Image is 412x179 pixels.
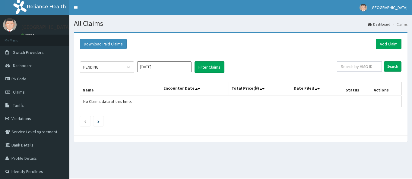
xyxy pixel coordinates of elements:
[371,82,401,96] th: Actions
[137,61,192,72] input: Select Month and Year
[80,39,127,49] button: Download Paid Claims
[83,99,132,104] span: No Claims data at this time.
[384,61,401,72] input: Search
[371,5,407,10] span: [GEOGRAPHIC_DATA]
[83,64,99,70] div: PENDING
[13,50,44,55] span: Switch Providers
[360,4,367,11] img: User Image
[343,82,371,96] th: Status
[84,119,87,124] a: Previous page
[376,39,401,49] a: Add Claim
[291,82,343,96] th: Date Filed
[195,61,224,73] button: Filter Claims
[13,89,25,95] span: Claims
[13,63,33,68] span: Dashboard
[13,103,24,108] span: Tariffs
[391,22,407,27] li: Claims
[74,20,407,27] h1: All Claims
[3,18,17,32] img: User Image
[368,22,390,27] a: Dashboard
[21,24,71,30] p: [GEOGRAPHIC_DATA]
[161,82,229,96] th: Encounter Date
[80,82,161,96] th: Name
[337,61,382,72] input: Search by HMO ID
[97,119,100,124] a: Next page
[21,33,36,37] a: Online
[229,82,291,96] th: Total Price(₦)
